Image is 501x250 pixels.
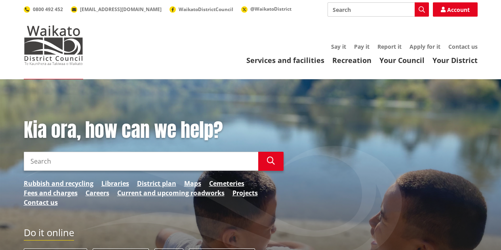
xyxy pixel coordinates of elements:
[410,43,440,50] a: Apply for it
[448,43,478,50] a: Contact us
[328,2,429,17] input: Search input
[24,188,78,198] a: Fees and charges
[184,179,201,188] a: Maps
[80,6,162,13] span: [EMAIL_ADDRESS][DOMAIN_NAME]
[101,179,129,188] a: Libraries
[117,188,225,198] a: Current and upcoming roadworks
[24,227,74,241] h2: Do it online
[179,6,233,13] span: WaikatoDistrictCouncil
[250,6,291,12] span: @WaikatoDistrict
[379,55,425,65] a: Your Council
[246,55,324,65] a: Services and facilities
[232,188,258,198] a: Projects
[86,188,109,198] a: Careers
[241,6,291,12] a: @WaikatoDistrict
[71,6,162,13] a: [EMAIL_ADDRESS][DOMAIN_NAME]
[137,179,176,188] a: District plan
[332,55,371,65] a: Recreation
[170,6,233,13] a: WaikatoDistrictCouncil
[354,43,370,50] a: Pay it
[24,198,58,207] a: Contact us
[432,55,478,65] a: Your District
[24,25,83,65] img: Waikato District Council - Te Kaunihera aa Takiwaa o Waikato
[331,43,346,50] a: Say it
[24,119,284,142] h1: Kia ora, how can we help?
[433,2,478,17] a: Account
[24,152,258,171] input: Search input
[209,179,244,188] a: Cemeteries
[377,43,402,50] a: Report it
[33,6,63,13] span: 0800 492 452
[24,179,93,188] a: Rubbish and recycling
[24,6,63,13] a: 0800 492 452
